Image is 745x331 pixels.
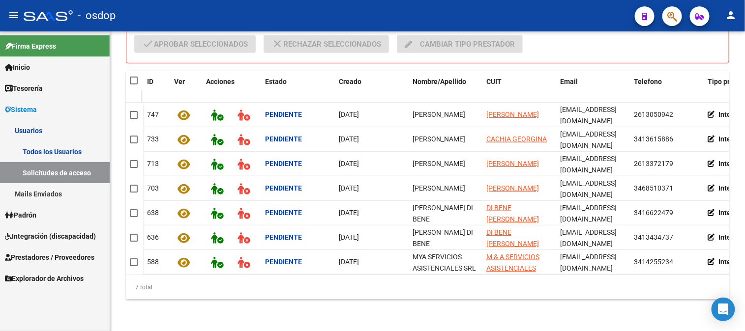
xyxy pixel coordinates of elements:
[413,78,466,85] span: Nombre/Apellido
[271,38,283,50] mat-icon: close
[271,35,381,53] span: Rechazar seleccionados
[634,78,662,85] span: Telefono
[147,160,159,167] span: 713
[560,253,617,272] span: dgauna@afidi.com.ar
[170,71,202,104] datatable-header-cell: Ver
[339,110,359,118] span: [DATE]
[339,160,359,167] span: [DATE]
[413,110,465,118] span: González Leticia
[5,252,94,263] span: Prestadores / Proveedores
[634,233,673,241] span: 3413434737
[339,209,359,217] span: [DATE]
[147,258,159,266] span: 588
[5,41,56,52] span: Firma Express
[5,62,30,73] span: Inicio
[339,233,359,241] span: [DATE]
[174,78,185,85] span: Ver
[264,35,389,53] button: Rechazar seleccionados
[634,110,673,118] span: 2613050942
[142,38,154,50] mat-icon: check
[5,104,37,115] span: Sistema
[265,110,302,118] strong: Pendiente
[486,204,539,223] span: DI BENE [PERSON_NAME]
[486,253,539,283] span: M & A SERVICIOS ASISTENCIALES S.R.L.
[134,35,256,53] button: Aprobar seleccionados
[486,184,539,192] span: [PERSON_NAME]
[560,78,578,85] span: Email
[634,209,673,217] span: 3416622479
[126,275,729,300] div: 7 total
[634,160,673,167] span: 2613372179
[413,135,465,143] span: Georgina Cachia
[634,258,673,266] span: 3414255234
[265,160,302,167] strong: Pendiente
[712,298,735,321] div: Open Intercom Messenger
[5,231,96,242] span: Integración (discapacidad)
[486,135,547,143] span: CACHIA GEORGINA
[147,184,159,192] span: 703
[397,35,523,53] button: Cambiar tipo prestador
[560,155,617,174] span: fabiponce15@gmail.com
[261,71,335,104] datatable-header-cell: Estado
[8,9,20,21] mat-icon: menu
[5,83,43,94] span: Tesorería
[560,179,617,198] span: carlu_franco@hotmail.com
[339,135,359,143] span: [DATE]
[413,160,465,167] span: Macarena Fernandez
[413,204,473,223] span: Sabrina Anabel DI BENE
[206,78,235,85] span: Acciones
[265,233,302,241] strong: Pendiente
[630,71,704,104] datatable-header-cell: Telefono
[634,184,673,192] span: 3468510371
[142,35,248,53] span: Aprobar seleccionados
[265,78,287,85] span: Estado
[339,78,361,85] span: Creado
[147,78,153,85] span: ID
[556,71,630,104] datatable-header-cell: Email
[409,71,482,104] datatable-header-cell: Nombre/Apellido
[5,210,36,221] span: Padrón
[143,71,170,104] datatable-header-cell: ID
[265,258,302,266] strong: Pendiente
[339,258,359,266] span: [DATE]
[725,9,737,21] mat-icon: person
[486,78,502,85] span: CUIT
[265,209,302,217] strong: Pendiente
[560,106,617,125] span: letigonzaleznavia28@gmail.com
[147,135,159,143] span: 733
[634,135,673,143] span: 3413615886
[405,35,515,53] span: Cambiar tipo prestador
[5,273,84,284] span: Explorador de Archivos
[413,253,476,272] span: MYA SERVICIOS ASISTENCIALES SRL
[202,71,261,104] datatable-header-cell: Acciones
[486,160,539,167] span: [PERSON_NAME]
[482,71,556,104] datatable-header-cell: CUIT
[339,184,359,192] span: [DATE]
[560,228,617,248] span: trasladossanjose@gmail.com
[265,184,302,192] strong: Pendiente
[560,130,617,149] span: geor12_04@hotmail.com
[486,110,539,118] span: [PERSON_NAME]
[486,228,539,248] span: DI BENE [PERSON_NAME]
[335,71,409,104] datatable-header-cell: Creado
[413,228,473,248] span: Sabrina Anabel DI BENE
[147,209,159,217] span: 638
[560,204,617,223] span: bogado.claudio@gmail.com
[147,233,159,241] span: 636
[413,184,465,192] span: Carla Franco
[265,135,302,143] strong: Pendiente
[78,5,116,27] span: - osdop
[147,110,159,118] span: 747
